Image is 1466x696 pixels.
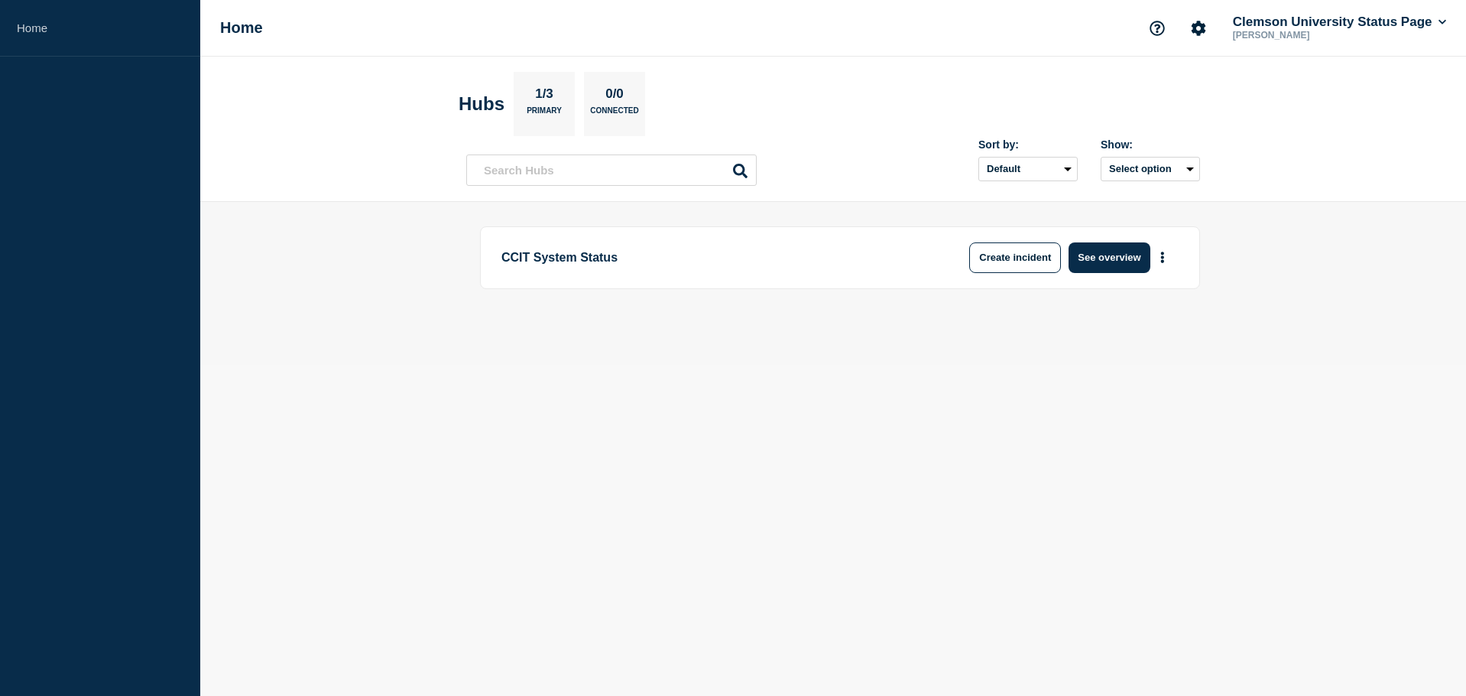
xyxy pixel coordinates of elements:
[1141,12,1173,44] button: Support
[1230,15,1449,30] button: Clemson University Status Page
[1182,12,1215,44] button: Account settings
[1101,157,1200,181] button: Select option
[978,138,1078,151] div: Sort by:
[530,86,559,106] p: 1/3
[600,86,630,106] p: 0/0
[1153,243,1172,272] button: More actions
[969,242,1061,273] button: Create incident
[590,106,638,122] p: Connected
[527,106,562,122] p: Primary
[466,154,757,186] input: Search Hubs
[1101,138,1200,151] div: Show:
[978,157,1078,181] select: Sort by
[501,242,924,273] p: CCIT System Status
[1230,30,1389,41] p: [PERSON_NAME]
[459,93,504,115] h2: Hubs
[220,19,263,37] h1: Home
[1069,242,1150,273] button: See overview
